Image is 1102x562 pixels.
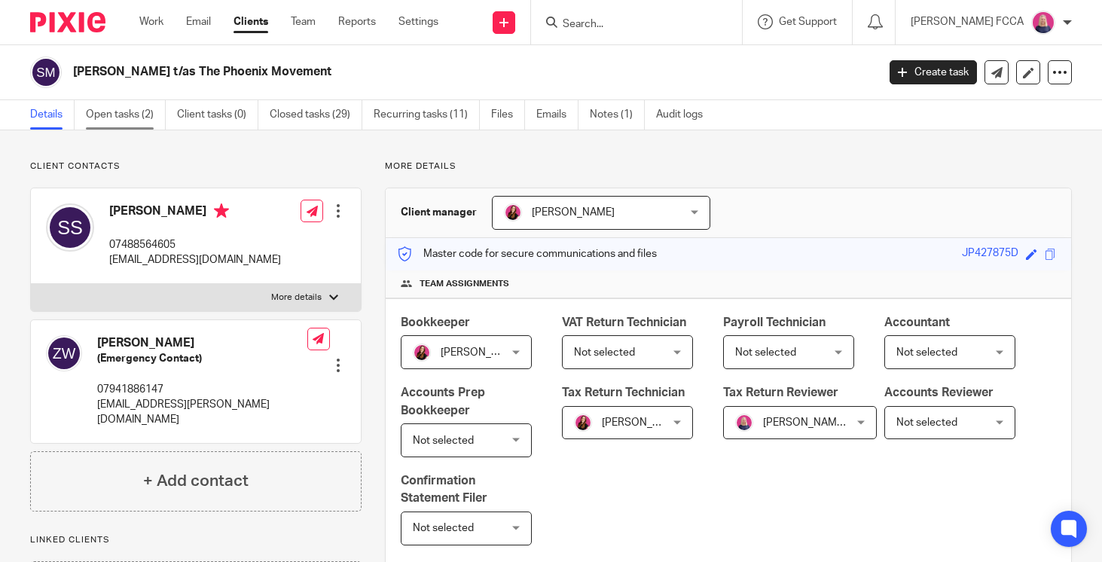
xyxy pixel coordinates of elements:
[574,414,592,432] img: 21.png
[30,57,62,88] img: svg%3E
[962,246,1018,263] div: JP427875D
[441,347,524,358] span: [PERSON_NAME]
[46,335,82,371] img: svg%3E
[109,237,281,252] p: 07488564605
[413,523,474,533] span: Not selected
[779,17,837,27] span: Get Support
[30,100,75,130] a: Details
[562,386,685,399] span: Tax Return Technician
[338,14,376,29] a: Reports
[562,316,686,328] span: VAT Return Technician
[896,347,957,358] span: Not selected
[270,100,362,130] a: Closed tasks (29)
[723,386,838,399] span: Tax Return Reviewer
[890,60,977,84] a: Create task
[504,203,522,221] img: 21.png
[723,316,826,328] span: Payroll Technician
[46,203,94,252] img: svg%3E
[385,160,1072,173] p: More details
[602,417,685,428] span: [PERSON_NAME]
[143,469,249,493] h4: + Add contact
[186,14,211,29] a: Email
[398,14,438,29] a: Settings
[271,292,322,304] p: More details
[30,12,105,32] img: Pixie
[401,205,477,220] h3: Client manager
[401,316,470,328] span: Bookkeeper
[413,435,474,446] span: Not selected
[884,386,994,399] span: Accounts Reviewer
[97,382,307,397] p: 07941886147
[291,14,316,29] a: Team
[532,207,615,218] span: [PERSON_NAME]
[561,18,697,32] input: Search
[884,316,950,328] span: Accountant
[413,344,431,362] img: 21.png
[139,14,163,29] a: Work
[911,14,1024,29] p: [PERSON_NAME] FCCA
[214,203,229,218] i: Primary
[590,100,645,130] a: Notes (1)
[97,335,307,351] h4: [PERSON_NAME]
[397,246,657,261] p: Master code for secure communications and files
[109,203,281,222] h4: [PERSON_NAME]
[177,100,258,130] a: Client tasks (0)
[735,414,753,432] img: Cheryl%20Sharp%20FCCA.png
[97,351,307,366] h5: (Emergency Contact)
[574,347,635,358] span: Not selected
[86,100,166,130] a: Open tasks (2)
[656,100,714,130] a: Audit logs
[491,100,525,130] a: Files
[536,100,578,130] a: Emails
[401,386,485,416] span: Accounts Prep Bookkeeper
[234,14,268,29] a: Clients
[401,475,487,504] span: Confirmation Statement Filer
[109,252,281,267] p: [EMAIL_ADDRESS][DOMAIN_NAME]
[763,417,876,428] span: [PERSON_NAME] FCCA
[30,534,362,546] p: Linked clients
[73,64,708,80] h2: [PERSON_NAME] t/as The Phoenix Movement
[1031,11,1055,35] img: Cheryl%20Sharp%20FCCA.png
[374,100,480,130] a: Recurring tasks (11)
[420,278,509,290] span: Team assignments
[97,397,307,428] p: [EMAIL_ADDRESS][PERSON_NAME][DOMAIN_NAME]
[735,347,796,358] span: Not selected
[896,417,957,428] span: Not selected
[30,160,362,173] p: Client contacts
